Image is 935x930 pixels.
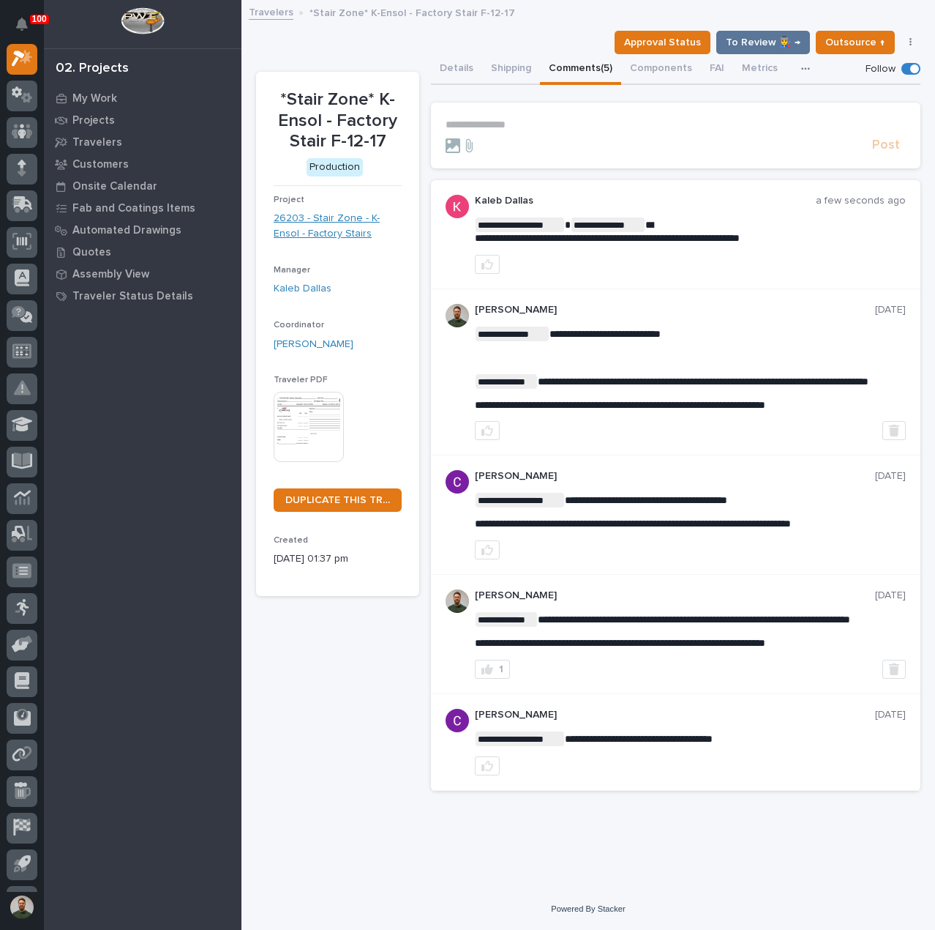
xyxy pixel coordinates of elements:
[615,31,710,54] button: Approval Status
[875,304,906,316] p: [DATE]
[726,34,800,51] span: To Review 👨‍🏭 →
[475,255,500,274] button: like this post
[307,158,363,176] div: Production
[249,3,293,20] a: Travelers
[121,7,164,34] img: Workspace Logo
[875,589,906,602] p: [DATE]
[816,31,895,54] button: Outsource ↑
[72,246,111,259] p: Quotes
[44,109,241,131] a: Projects
[72,92,117,105] p: My Work
[309,4,515,20] p: *Stair Zone* K-Ensol - Factory Stair F-12-17
[875,470,906,483] p: [DATE]
[274,211,402,242] a: 26203 - Stair Zone - K-Ensol - Factory Stairs
[540,54,621,85] button: Comments (5)
[44,285,241,307] a: Traveler Status Details
[72,202,195,215] p: Fab and Coatings Items
[733,54,786,85] button: Metrics
[446,304,469,327] img: AATXAJw4slNr5ea0WduZQVIpKGhdapBAGQ9xVsOeEvl5=s96-c
[44,87,241,109] a: My Work
[44,131,241,153] a: Travelers
[621,54,701,85] button: Components
[72,158,129,171] p: Customers
[499,664,503,674] div: 1
[446,470,469,494] img: AItbvmm9XFGwq9MR7ZO9lVE1d7-1VhVxQizPsTd1Fh95=s96-c
[875,709,906,721] p: [DATE]
[72,136,122,149] p: Travelers
[482,54,540,85] button: Shipping
[446,709,469,732] img: AItbvmm9XFGwq9MR7ZO9lVE1d7-1VhVxQizPsTd1Fh95=s96-c
[44,241,241,263] a: Quotes
[475,195,816,207] p: Kaleb Dallas
[825,34,885,51] span: Outsource ↑
[285,495,390,505] span: DUPLICATE THIS TRAVELER
[274,551,402,567] p: [DATE] 01:37 pm
[274,376,328,384] span: Traveler PDF
[44,263,241,285] a: Assembly View
[274,196,304,204] span: Project
[866,137,906,154] button: Post
[72,224,181,237] p: Automated Drawings
[551,904,625,913] a: Powered By Stacker
[475,421,500,440] button: like this post
[865,63,895,75] p: Follow
[431,54,482,85] button: Details
[44,197,241,219] a: Fab and Coatings Items
[274,337,353,352] a: [PERSON_NAME]
[716,31,810,54] button: To Review 👨‍🏭 →
[475,304,875,316] p: [PERSON_NAME]
[882,421,906,440] button: Delete post
[274,266,310,275] span: Manager
[44,153,241,175] a: Customers
[872,137,900,154] span: Post
[274,89,402,152] p: *Stair Zone* K-Ensol - Factory Stair F-12-17
[701,54,733,85] button: FAI
[475,660,510,679] button: 1
[475,540,500,559] button: like this post
[475,470,875,483] p: [PERSON_NAME]
[72,180,157,193] p: Onsite Calendar
[274,488,402,512] a: DUPLICATE THIS TRAVELER
[32,14,47,24] p: 100
[44,175,241,197] a: Onsite Calendar
[7,9,37,40] button: Notifications
[72,290,193,303] p: Traveler Status Details
[274,321,324,330] span: Coordinator
[44,219,241,241] a: Automated Drawings
[446,589,469,613] img: AATXAJw4slNr5ea0WduZQVIpKGhdapBAGQ9xVsOeEvl5=s96-c
[624,34,701,51] span: Approval Status
[274,281,331,297] a: Kaleb Dallas
[475,709,875,721] p: [PERSON_NAME]
[446,195,469,218] img: ACg8ocJFQJZtOpq0mXhEl6L5cbQXDkmdPAf0fdoBPnlMfqfX=s96-c
[7,892,37,923] button: users-avatar
[56,61,129,77] div: 02. Projects
[72,268,149,281] p: Assembly View
[18,18,37,41] div: Notifications100
[882,660,906,679] button: Delete post
[72,114,115,127] p: Projects
[816,195,906,207] p: a few seconds ago
[475,756,500,775] button: like this post
[475,589,875,602] p: [PERSON_NAME]
[274,536,308,545] span: Created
